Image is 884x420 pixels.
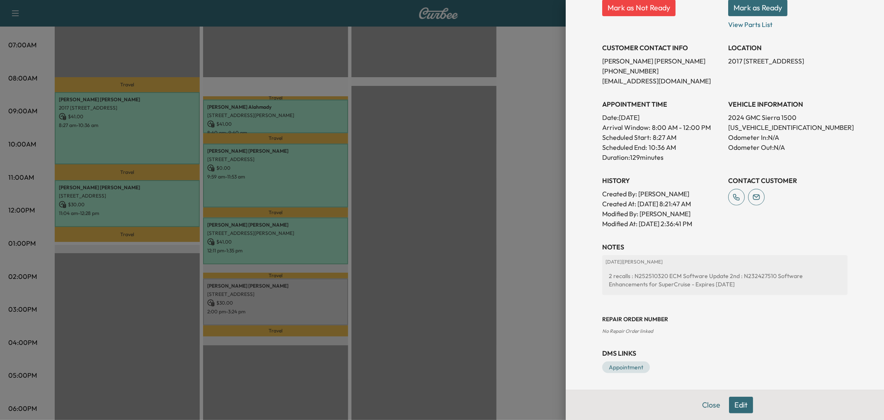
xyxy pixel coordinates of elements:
button: Edit [729,397,753,413]
div: 2 recalls : N252510320 ECM Software Update 2nd : N232427510 Software Enhancements for SuperCruise... [605,269,844,292]
span: No Repair Order linked [602,328,653,334]
p: Scheduled End: [602,142,647,152]
h3: APPOINTMENT TIME [602,99,722,109]
h3: History [602,176,722,186]
p: 10:36 AM [649,142,676,152]
h3: NOTES [602,242,848,252]
h3: DMS Links [602,348,848,358]
p: [US_VEHICLE_IDENTIFICATION_NUMBER] [728,122,848,132]
p: [EMAIL_ADDRESS][DOMAIN_NAME] [602,76,722,86]
a: Appointment [602,361,650,373]
p: [PERSON_NAME] [PERSON_NAME] [602,56,722,66]
p: Scheduled Start: [602,132,651,142]
p: Modified By : [PERSON_NAME] [602,209,722,219]
span: 8:00 AM - 12:00 PM [652,122,711,132]
p: View Parts List [728,16,848,29]
p: 8:27 AM [653,132,676,142]
p: Arrival Window: [602,122,722,132]
p: Date: [DATE] [602,112,722,122]
button: Close [697,397,726,413]
p: Created At : [DATE] 8:21:47 AM [602,199,722,209]
p: Odometer In: N/A [728,132,848,142]
p: 2024 GMC Sierra 1500 [728,112,848,122]
p: Odometer Out: N/A [728,142,848,152]
p: Duration: 129 minutes [602,152,722,162]
h3: Repair Order number [602,315,848,323]
h3: CONTACT CUSTOMER [728,176,848,186]
p: [PHONE_NUMBER] [602,66,722,76]
h3: CUSTOMER CONTACT INFO [602,43,722,53]
p: Modified At : [DATE] 2:36:41 PM [602,219,722,229]
p: [DATE] | [PERSON_NAME] [605,259,844,265]
h3: LOCATION [728,43,848,53]
p: 2017 [STREET_ADDRESS] [728,56,848,66]
p: Created By : [PERSON_NAME] [602,189,722,199]
h3: VEHICLE INFORMATION [728,99,848,109]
